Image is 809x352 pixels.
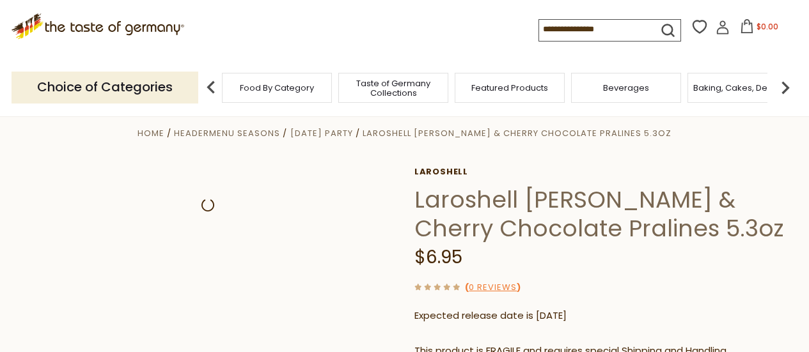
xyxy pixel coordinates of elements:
[693,83,792,93] a: Baking, Cakes, Desserts
[12,72,198,103] p: Choice of Categories
[757,21,778,32] span: $0.00
[773,75,798,100] img: next arrow
[240,83,314,93] a: Food By Category
[414,308,789,324] p: Expected release date is [DATE]
[174,127,280,139] a: HeaderMenu Seasons
[469,281,517,295] a: 0 Reviews
[465,281,521,293] span: ( )
[732,19,787,38] button: $0.00
[342,79,444,98] a: Taste of Germany Collections
[414,167,789,177] a: Laroshell
[471,83,548,93] a: Featured Products
[603,83,649,93] a: Beverages
[414,185,789,243] h1: Laroshell [PERSON_NAME] & Cherry Chocolate Pralines 5.3oz
[137,127,164,139] a: Home
[414,245,462,270] span: $6.95
[290,127,353,139] a: [DATE] Party
[198,75,224,100] img: previous arrow
[363,127,672,139] a: Laroshell [PERSON_NAME] & Cherry Chocolate Pralines 5.3oz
